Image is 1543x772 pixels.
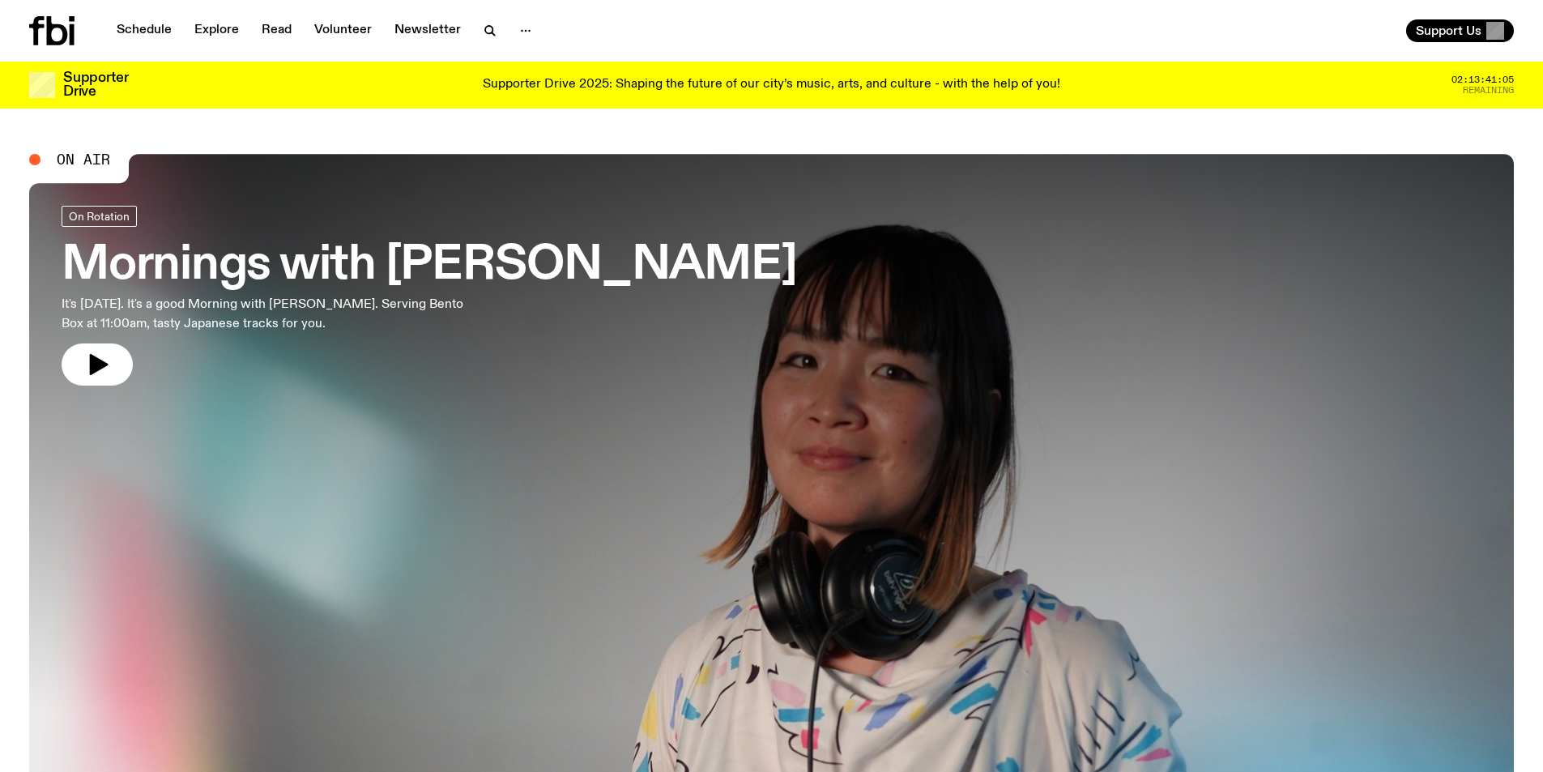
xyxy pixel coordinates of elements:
[305,19,381,42] a: Volunteer
[57,152,110,167] span: On Air
[62,206,797,386] a: Mornings with [PERSON_NAME]It's [DATE]. It's a good Morning with [PERSON_NAME]. Serving Bento Box...
[107,19,181,42] a: Schedule
[483,78,1060,92] p: Supporter Drive 2025: Shaping the future of our city’s music, arts, and culture - with the help o...
[62,243,797,288] h3: Mornings with [PERSON_NAME]
[1406,19,1514,42] button: Support Us
[69,210,130,222] span: On Rotation
[385,19,471,42] a: Newsletter
[63,71,128,99] h3: Supporter Drive
[185,19,249,42] a: Explore
[1451,75,1514,84] span: 02:13:41:05
[62,206,137,227] a: On Rotation
[1463,86,1514,95] span: Remaining
[1416,23,1481,38] span: Support Us
[252,19,301,42] a: Read
[62,295,476,334] p: It's [DATE]. It's a good Morning with [PERSON_NAME]. Serving Bento Box at 11:00am, tasty Japanese...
